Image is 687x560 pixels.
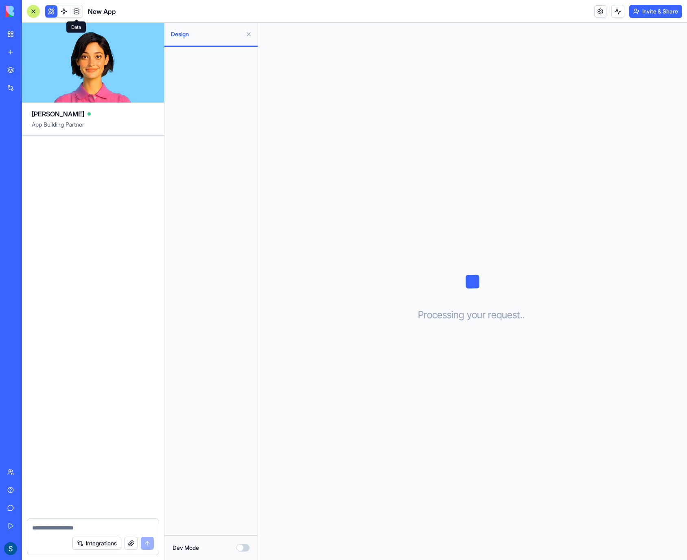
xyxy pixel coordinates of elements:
[32,120,154,135] span: App Building Partner
[523,308,525,322] span: .
[88,7,116,16] span: New App
[171,30,242,38] span: Design
[72,537,121,550] button: Integrations
[6,6,56,17] img: logo
[66,22,86,33] div: Data
[418,308,527,322] h3: Processing your request
[173,544,199,552] label: Dev Mode
[32,109,84,119] span: [PERSON_NAME]
[520,308,523,322] span: .
[4,542,17,555] img: ACg8ocJ-6ftfXhJNSJc0hTXZAKoz4r4Q4AGiwyQgZ0TmJIF6J3Up=s96-c
[629,5,682,18] button: Invite & Share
